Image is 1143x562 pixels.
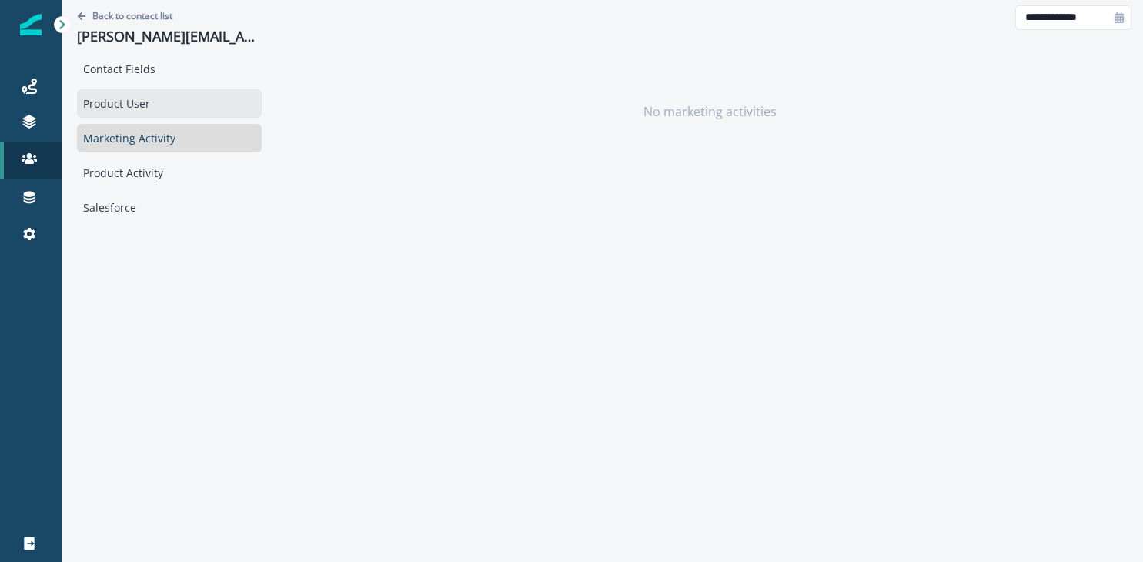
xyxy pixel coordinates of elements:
div: Contact Fields [77,55,262,83]
div: Product User [77,89,262,118]
div: Product Activity [77,159,262,187]
p: Back to contact list [92,9,172,22]
div: No marketing activities [289,35,1131,189]
div: Salesforce [77,193,262,222]
img: Inflection [20,14,42,35]
p: [PERSON_NAME][EMAIL_ADDRESS][DOMAIN_NAME] [77,28,262,45]
div: Marketing Activity [77,124,262,152]
button: Go back [77,9,172,22]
